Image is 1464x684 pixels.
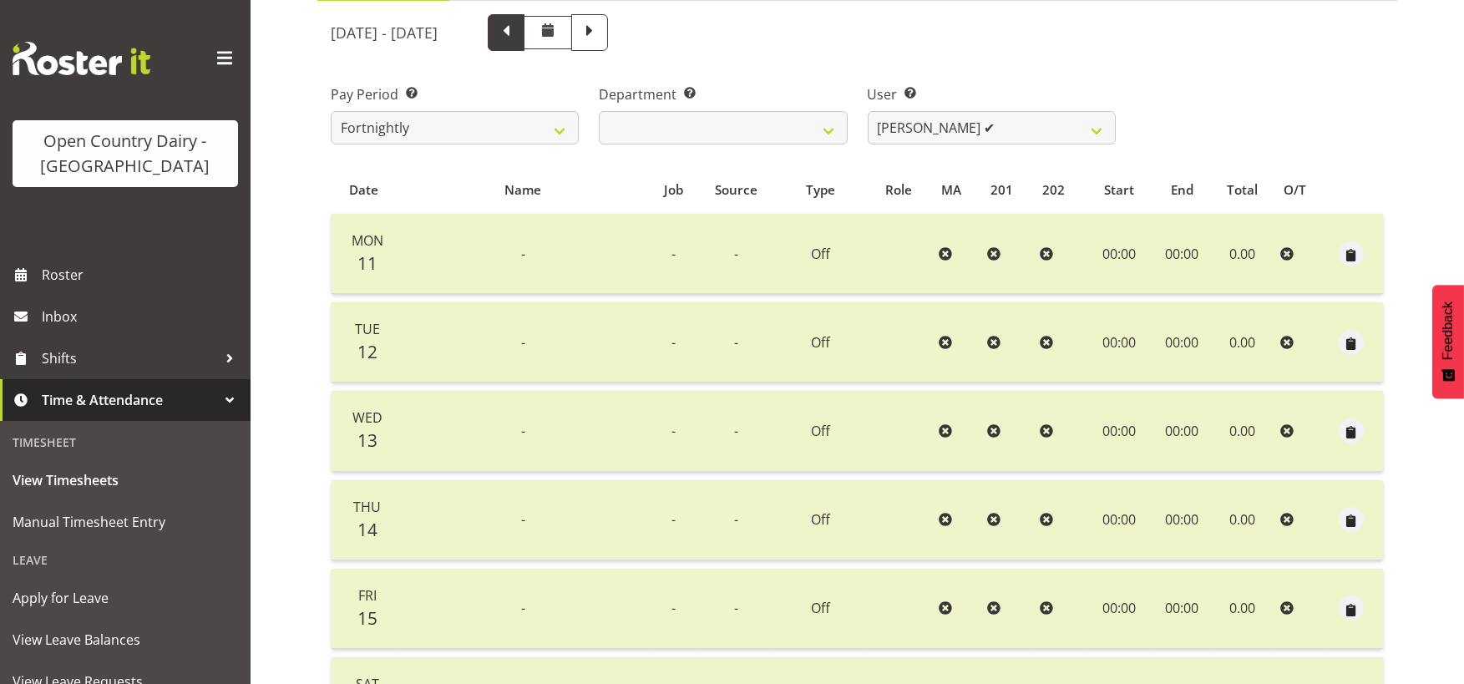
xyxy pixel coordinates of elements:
[1211,391,1274,471] td: 0.00
[671,422,676,440] span: -
[521,245,525,263] span: -
[734,510,738,529] span: -
[1211,569,1274,649] td: 0.00
[885,180,912,200] span: Role
[734,333,738,352] span: -
[941,180,961,200] span: MA
[671,333,676,352] span: -
[734,599,738,617] span: -
[357,606,377,630] span: 15
[1432,285,1464,398] button: Feedback - Show survey
[521,599,525,617] span: -
[868,84,1116,104] label: User
[4,425,246,459] div: Timesheet
[1042,180,1065,200] span: 202
[599,84,847,104] label: Department
[775,569,865,649] td: Off
[521,510,525,529] span: -
[4,501,246,543] a: Manual Timesheet Entry
[29,129,221,179] div: Open Country Dairy - [GEOGRAPHIC_DATA]
[1085,214,1152,294] td: 00:00
[671,599,676,617] span: -
[358,586,377,605] span: Fri
[357,251,377,275] span: 11
[806,180,835,200] span: Type
[13,468,238,493] span: View Timesheets
[1152,391,1211,471] td: 00:00
[671,510,676,529] span: -
[734,422,738,440] span: -
[13,585,238,611] span: Apply for Leave
[4,543,246,577] div: Leave
[1227,180,1258,200] span: Total
[331,84,579,104] label: Pay Period
[990,180,1013,200] span: 201
[352,231,383,250] span: Mon
[1085,391,1152,471] td: 00:00
[4,577,246,619] a: Apply for Leave
[352,408,382,427] span: Wed
[13,509,238,535] span: Manual Timesheet Entry
[42,388,217,413] span: Time & Attendance
[1152,480,1211,560] td: 00:00
[715,180,757,200] span: Source
[1085,302,1152,383] td: 00:00
[357,518,377,541] span: 14
[1152,302,1211,383] td: 00:00
[775,480,865,560] td: Off
[1171,180,1193,200] span: End
[521,333,525,352] span: -
[734,245,738,263] span: -
[357,340,377,363] span: 12
[775,214,865,294] td: Off
[13,627,238,652] span: View Leave Balances
[42,304,242,329] span: Inbox
[1085,480,1152,560] td: 00:00
[4,459,246,501] a: View Timesheets
[1152,569,1211,649] td: 00:00
[331,23,438,42] h5: [DATE] - [DATE]
[1211,302,1274,383] td: 0.00
[1284,180,1306,200] span: O/T
[504,180,541,200] span: Name
[775,302,865,383] td: Off
[521,422,525,440] span: -
[42,346,217,371] span: Shifts
[1441,301,1456,360] span: Feedback
[355,320,380,338] span: Tue
[1211,214,1274,294] td: 0.00
[349,180,378,200] span: Date
[13,42,150,75] img: Rosterit website logo
[664,180,683,200] span: Job
[1211,480,1274,560] td: 0.00
[1152,214,1211,294] td: 00:00
[4,619,246,661] a: View Leave Balances
[42,262,242,287] span: Roster
[1104,180,1134,200] span: Start
[671,245,676,263] span: -
[353,498,381,516] span: Thu
[1085,569,1152,649] td: 00:00
[357,428,377,452] span: 13
[775,391,865,471] td: Off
